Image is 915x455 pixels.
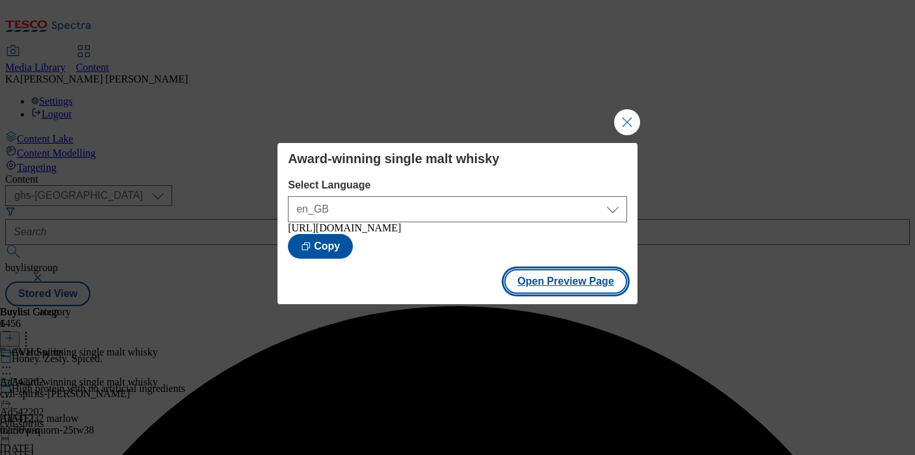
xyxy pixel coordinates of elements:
button: Copy [288,234,353,259]
div: [URL][DOMAIN_NAME] [288,222,627,234]
div: Modal [277,143,638,304]
h4: Award-winning single malt whisky [288,151,627,166]
button: Open Preview Page [504,269,627,294]
label: Select Language [288,179,627,191]
button: Close Modal [614,109,640,135]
